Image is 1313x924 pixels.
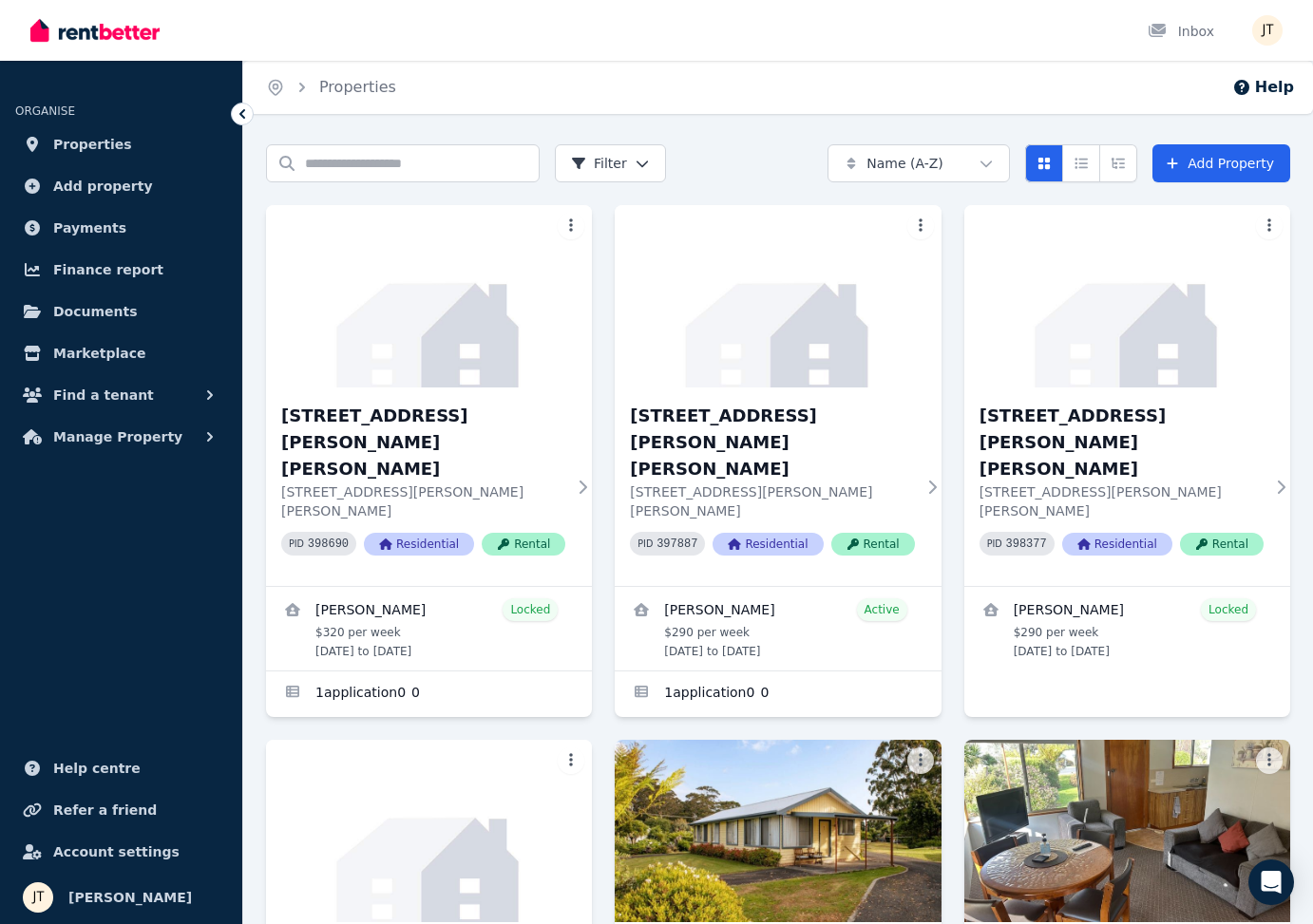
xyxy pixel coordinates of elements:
span: Account settings [53,840,180,863]
button: More options [907,747,934,774]
img: 1/21 Andrew St, Strahan [266,205,592,387]
span: Properties [53,133,132,156]
img: Jamie Taylor [1252,15,1283,46]
span: Residential [1062,533,1172,556]
span: Finance report [53,258,163,281]
h3: [STREET_ADDRESS][PERSON_NAME][PERSON_NAME] [630,403,914,482]
a: Documents [15,292,227,330]
span: Rental [482,533,565,556]
div: Inbox [1148,22,1214,41]
span: Name (A-Z) [866,154,943,173]
p: [STREET_ADDRESS][PERSON_NAME][PERSON_NAME] [980,482,1264,520]
code: 398377 [1006,537,1047,551]
a: Add Property [1152,144,1290,182]
a: Account settings [15,833,227,871]
span: [PERSON_NAME] [68,886,192,909]
a: 3/21 Andrew St, Strahan[STREET_ADDRESS][PERSON_NAME][PERSON_NAME][STREET_ADDRESS][PERSON_NAME][PE... [964,205,1290,586]
button: More options [558,747,584,774]
p: [STREET_ADDRESS][PERSON_NAME][PERSON_NAME] [630,482,914,520]
span: Refer a friend [53,799,157,821]
span: Documents [53,300,138,323]
span: Help centre [53,757,141,780]
h3: [STREET_ADDRESS][PERSON_NAME][PERSON_NAME] [281,403,565,482]
span: Residential [713,533,823,556]
div: Open Intercom Messenger [1248,859,1294,905]
a: View details for Mathieu Venezia [266,587,592,670]
span: Add property [53,175,153,198]
button: Find a tenant [15,376,227,414]
h3: [STREET_ADDRESS][PERSON_NAME][PERSON_NAME] [980,403,1264,482]
img: 6/21 Andrew St, Strahan [964,740,1290,922]
small: PID [637,538,653,549]
button: Compact list view [1062,144,1100,182]
button: Manage Property [15,418,227,456]
code: 398690 [308,537,349,551]
img: RentBetter [30,16,160,45]
small: PID [289,538,304,549]
button: Help [1232,76,1294,99]
a: Applications for 2/21 Andrew St, Strahan [615,671,941,717]
nav: Breadcrumb [243,61,419,114]
a: Applications for 1/21 Andrew St, Strahan [266,671,592,717]
button: Filter [555,144,666,182]
a: Help centre [15,749,227,787]
span: Residential [364,533,474,556]
span: Payments [53,217,126,239]
a: 1/21 Andrew St, Strahan[STREET_ADDRESS][PERSON_NAME][PERSON_NAME][STREET_ADDRESS][PERSON_NAME][PE... [266,205,592,586]
img: 4/21 Andrew St, Strahan [266,740,592,922]
div: View options [1025,144,1137,182]
span: ORGANISE [15,104,75,118]
small: PID [987,538,1002,549]
button: Name (A-Z) [828,144,1010,182]
span: Rental [831,533,915,556]
button: More options [558,213,584,239]
button: Expanded list view [1099,144,1137,182]
img: 3/21 Andrew St, Strahan [964,205,1290,387]
a: Properties [15,125,227,163]
a: Finance report [15,251,227,289]
img: 2/21 Andrew St, Strahan [615,205,941,387]
a: Add property [15,167,227,205]
span: Manage Property [53,425,182,448]
span: Find a tenant [53,384,154,406]
span: Rental [1180,533,1264,556]
a: Refer a friend [15,791,227,829]
code: 397887 [656,537,697,551]
a: View details for Kineta Tatnell [964,587,1290,670]
span: Filter [571,154,627,173]
a: Properties [319,78,396,96]
img: 5/21 Andrew St, Strahan [615,740,941,922]
a: Marketplace [15,334,227,372]
p: [STREET_ADDRESS][PERSON_NAME][PERSON_NAME] [281,482,565,520]
button: More options [1256,213,1283,239]
button: Card view [1025,144,1063,182]
button: More options [1256,747,1283,774]
a: Payments [15,209,227,247]
button: More options [907,213,934,239]
img: Jamie Taylor [23,882,53,913]
a: 2/21 Andrew St, Strahan[STREET_ADDRESS][PERSON_NAME][PERSON_NAME][STREET_ADDRESS][PERSON_NAME][PE... [615,205,941,586]
span: Marketplace [53,342,145,365]
a: View details for Alexandre Flaschner [615,587,941,670]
